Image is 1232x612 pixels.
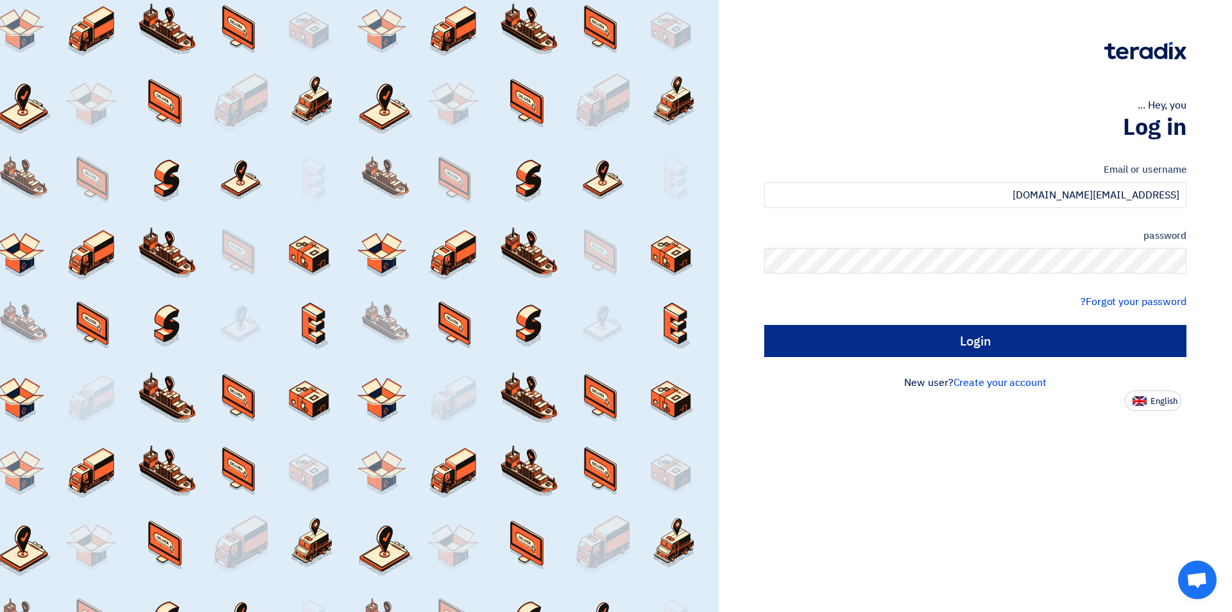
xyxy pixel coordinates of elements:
font: English [1151,395,1177,407]
a: Create your account [954,375,1047,390]
font: Hey, you ... [1138,98,1186,113]
font: New user? [904,375,953,390]
button: English [1125,390,1181,411]
input: Enter your work email or username... [764,182,1186,208]
a: Forgot your password? [1081,294,1186,310]
input: Login [764,325,1186,357]
font: password [1143,229,1186,243]
img: en-US.png [1133,396,1147,406]
a: Open chat [1178,561,1217,599]
img: Teradix logo [1104,42,1186,60]
font: Log in [1123,110,1186,144]
font: Email or username [1104,162,1186,177]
